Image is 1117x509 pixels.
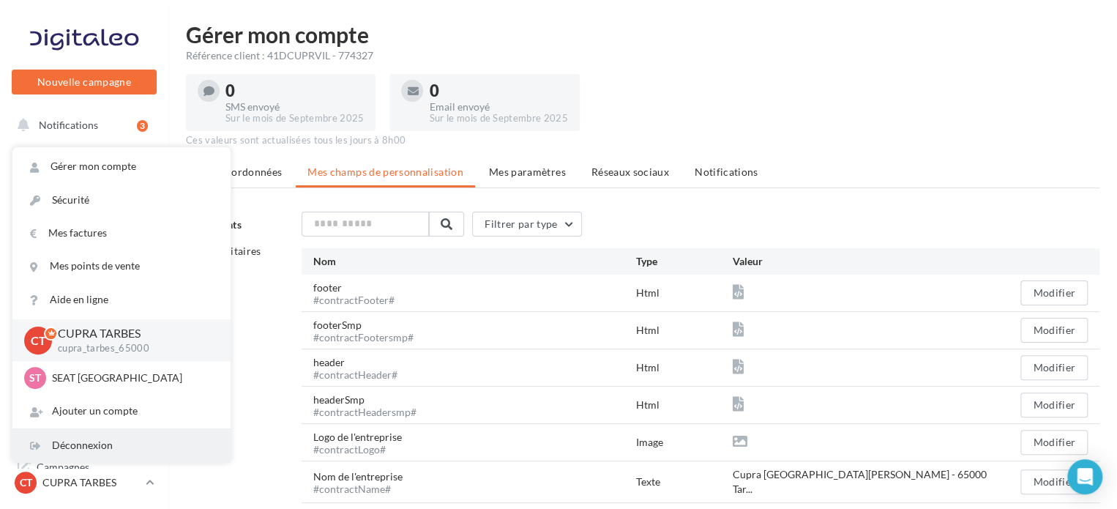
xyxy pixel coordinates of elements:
div: Valeur [733,254,991,269]
a: Aide en ligne [12,283,231,316]
div: #contractLogo# [313,445,402,455]
button: Filtrer par type [472,212,582,237]
span: Notifications [695,166,758,178]
div: #contractHeadersmp# [313,407,416,417]
div: Open Intercom Messenger [1067,459,1102,494]
div: #contractFooter# [313,295,395,305]
button: Notifications 3 [9,110,154,141]
a: Mes points de vente [12,250,231,283]
a: Contacts [9,293,160,324]
div: Texte [636,475,733,489]
div: Html [636,398,733,412]
div: 0 [429,83,567,99]
span: Mes paramètres [489,166,566,178]
h1: Gérer mon compte [186,23,1099,45]
p: cupra_tarbes_65000 [58,342,207,355]
div: 3 [137,120,148,132]
button: Modifier [1020,430,1088,455]
a: Sécurité [12,184,231,217]
div: Html [636,360,733,375]
div: #contractFootersmp# [313,332,414,343]
span: CT [20,475,32,490]
div: Nom [313,254,636,269]
a: Campagnes [9,257,160,288]
div: Html [636,323,733,338]
span: ST [29,371,41,385]
span: Cupra [GEOGRAPHIC_DATA][PERSON_NAME] - 65000 Tar... [733,467,991,497]
div: header [313,355,409,380]
a: Calendrier [9,366,160,397]
span: Réseaux sociaux [591,166,669,178]
button: Modifier [1020,469,1088,494]
a: Boîte de réception [9,182,160,214]
div: Ces valeurs sont actualisées tous les jours à 8h00 [186,134,1099,147]
div: #contractName# [313,484,403,494]
button: Modifier [1020,393,1088,417]
div: Email envoyé [429,102,567,112]
div: Type [636,254,733,269]
span: Mes coordonnées [198,166,282,178]
div: Sur le mois de Septembre 2025 [429,112,567,125]
div: footer [313,280,406,305]
a: Mes factures [12,217,231,250]
button: Modifier [1020,355,1088,380]
div: Déconnexion [12,429,231,462]
span: CT [31,332,46,349]
div: #contractHeader# [313,370,397,380]
p: SEAT [GEOGRAPHIC_DATA] [52,371,213,385]
button: Nouvelle campagne [12,70,157,94]
div: footerSmp [313,318,425,343]
div: headerSmp [313,393,428,417]
a: Visibilité en ligne [9,220,160,251]
button: Modifier [1020,280,1088,305]
div: Référence client : 41DCUPRVIL - 774327 [186,48,1099,63]
div: Html [636,286,733,300]
a: PLV et print personnalisable [9,402,160,445]
p: CUPRA TARBES [58,325,207,342]
span: Notifications [39,119,98,131]
div: Logo de l'entreprise [313,430,414,455]
a: Gérer mon compte [12,150,231,183]
div: SMS envoyé [225,102,364,112]
p: CUPRA TARBES [42,475,140,490]
div: Sur le mois de Septembre 2025 [225,112,364,125]
div: Image [636,435,733,450]
a: Opérations [9,146,160,177]
div: 0 [225,83,364,99]
button: Modifier [1020,318,1088,343]
a: CT CUPRA TARBES [12,469,157,497]
a: Médiathèque [9,330,160,360]
div: Nom de l'entreprise [313,469,414,494]
div: Ajouter un compte [12,395,231,428]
